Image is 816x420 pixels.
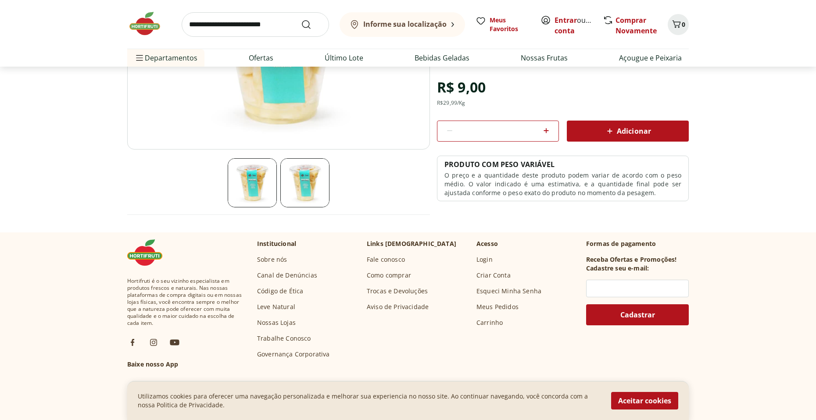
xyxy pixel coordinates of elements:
p: O preço e a quantidade deste produto podem variar de acordo com o peso médio. O valor indicado é ... [444,171,681,197]
span: 0 [682,20,685,28]
h3: Receba Ofertas e Promoções! [586,255,676,264]
a: Login [476,255,493,264]
a: Bebidas Geladas [415,53,469,63]
span: Cadastrar [620,311,655,318]
img: Principal [228,158,277,207]
p: Acesso [476,239,498,248]
a: Comprar Novamente [616,15,657,36]
button: Informe sua localização [340,12,465,37]
div: R$ 29,99 /Kg [437,100,465,107]
img: fb [127,337,138,348]
b: Informe sua localização [363,19,447,29]
input: search [182,12,329,37]
p: Utilizamos cookies para oferecer uma navegação personalizada e melhorar sua experiencia no nosso ... [138,392,601,409]
div: R$ 9,00 [437,75,486,100]
a: Esqueci Minha Senha [476,287,541,295]
p: Links [DEMOGRAPHIC_DATA] [367,239,456,248]
a: Canal de Denúncias [257,271,317,280]
a: Aviso de Privacidade [367,303,429,311]
a: Governança Corporativa [257,350,330,359]
a: Fale conosco [367,255,405,264]
span: Hortifruti é o seu vizinho especialista em produtos frescos e naturais. Nas nossas plataformas de... [127,278,243,327]
a: Meus Favoritos [476,16,530,33]
img: App Store Icon [186,372,243,390]
img: Google Play Icon [127,372,184,390]
img: ytb [169,337,180,348]
button: Adicionar [567,121,689,142]
button: Submit Search [301,19,322,30]
button: Aceitar cookies [611,392,678,409]
span: Meus Favoritos [490,16,530,33]
button: Menu [134,47,145,68]
a: Sobre nós [257,255,287,264]
a: Nossas Lojas [257,318,296,327]
a: Criar conta [555,15,603,36]
a: Como comprar [367,271,411,280]
a: Meus Pedidos [476,303,519,311]
a: Nossas Frutas [521,53,568,63]
a: Açougue e Peixaria [619,53,682,63]
h3: Baixe nosso App [127,360,243,369]
p: Institucional [257,239,296,248]
p: Formas de pagamento [586,239,689,248]
button: Cadastrar [586,304,689,325]
a: Criar Conta [476,271,511,280]
img: Hortifruti [127,11,171,37]
span: ou [555,15,594,36]
a: Trabalhe Conosco [257,334,311,343]
h3: Cadastre seu e-mail: [586,264,649,273]
img: Hortifruti [127,239,171,266]
a: Leve Natural [257,303,295,311]
a: Entrar [555,15,577,25]
a: Carrinho [476,318,503,327]
img: ig [148,337,159,348]
button: Carrinho [668,14,689,35]
a: Código de Ética [257,287,303,295]
span: Departamentos [134,47,197,68]
span: Adicionar [605,126,651,136]
img: Principal [280,158,329,207]
a: Trocas e Devoluções [367,287,428,295]
p: PRODUTO COM PESO VARIÁVEL [444,160,555,169]
a: Último Lote [325,53,363,63]
a: Ofertas [249,53,273,63]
